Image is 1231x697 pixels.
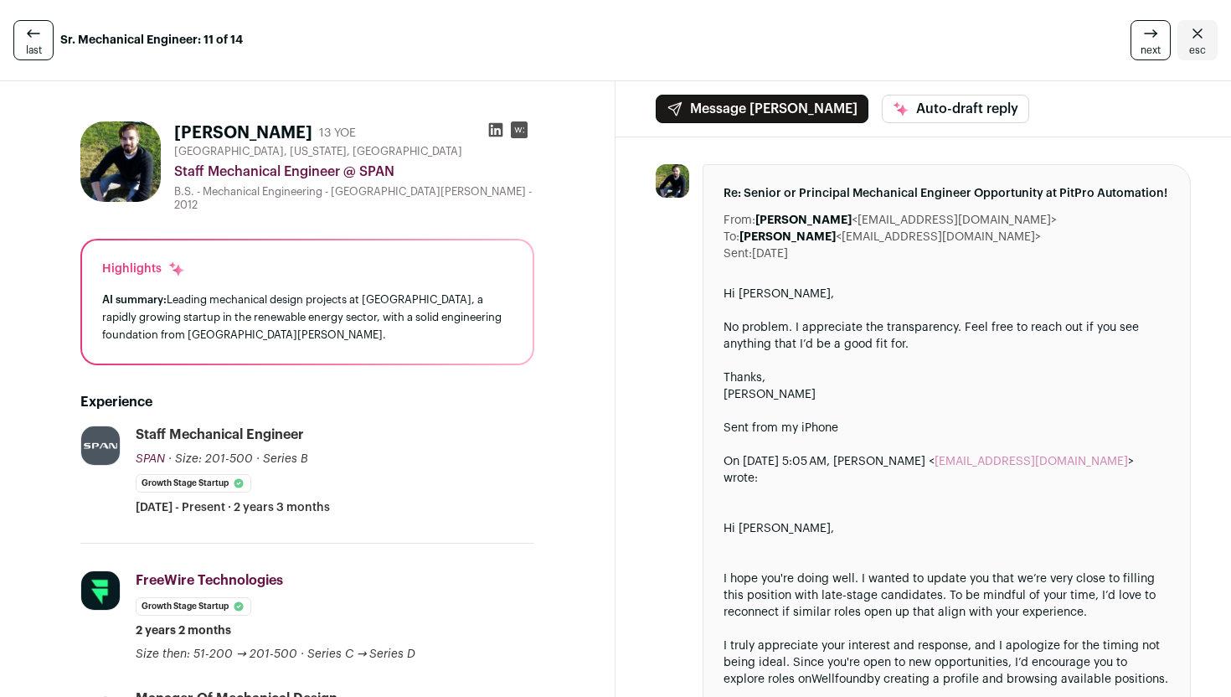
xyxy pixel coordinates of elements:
[755,212,1057,229] dd: <[EMAIL_ADDRESS][DOMAIN_NAME]>
[80,121,161,202] img: 50e602f2447489d216bc92aa33c7ff80ab12a97bf82670e80bc01f5efccfe54f
[136,474,251,493] li: Growth Stage Startup
[136,622,231,639] span: 2 years 2 months
[1141,44,1161,57] span: next
[174,162,534,182] div: Staff Mechanical Engineer @ SPAN
[136,453,165,465] span: SPAN
[724,212,755,229] dt: From:
[656,164,689,198] img: 50e602f2447489d216bc92aa33c7ff80ab12a97bf82670e80bc01f5efccfe54f
[724,638,1170,688] div: I truly appreciate your interest and response, and I apologize for the timing not being ideal. Si...
[724,453,1170,503] blockquote: On [DATE] 5:05 AM, [PERSON_NAME] < > wrote:
[263,453,308,465] span: Series B
[724,245,752,262] dt: Sent:
[755,214,852,226] b: [PERSON_NAME]
[102,291,512,343] div: Leading mechanical design projects at [GEOGRAPHIC_DATA], a rapidly growing startup in the renewab...
[136,499,330,516] span: [DATE] - Present · 2 years 3 months
[1189,44,1206,57] span: esc
[724,319,1170,353] div: No problem. I appreciate the transparency. Feel free to reach out if you see anything that I’d be...
[81,571,120,610] img: cbec191a05250fbd28193d05636ef97e13b12c6614719397ba8b91f2a164bb59.jpg
[724,386,1170,403] div: [PERSON_NAME]
[26,44,42,57] span: last
[656,95,868,123] button: Message [PERSON_NAME]
[1131,20,1171,60] a: next
[102,261,185,277] div: Highlights
[60,32,243,49] strong: Sr. Mechanical Engineer: 11 of 14
[724,520,1170,537] div: Hi [PERSON_NAME],
[724,229,739,245] dt: To:
[724,420,1170,436] div: Sent from my iPhone
[136,648,297,660] span: Size then: 51-200 → 201-500
[307,648,416,660] span: Series C → Series D
[752,245,788,262] dd: [DATE]
[724,571,1170,621] div: I hope you're doing well. I wanted to update you that we’re very close to filling this position w...
[1177,20,1218,60] a: Close
[724,185,1170,202] span: Re: Senior or Principal Mechanical Engineer Opportunity at PitPro Automation!
[136,426,304,444] div: Staff Mechanical Engineer
[256,451,260,467] span: ·
[81,426,120,465] img: 481dd2fd734666153fd5351c216a5d7ac69c72da2755ee7a293c5c41de8c39f5.jpg
[174,145,462,158] span: [GEOGRAPHIC_DATA], [US_STATE], [GEOGRAPHIC_DATA]
[13,20,54,60] a: last
[168,453,253,465] span: · Size: 201-500
[174,185,534,212] div: B.S. - Mechanical Engineering - [GEOGRAPHIC_DATA][PERSON_NAME] - 2012
[882,95,1029,123] button: Auto-draft reply
[301,646,304,663] span: ·
[174,121,312,145] h1: [PERSON_NAME]
[811,674,867,685] a: Wellfound
[739,231,836,243] b: [PERSON_NAME]
[739,229,1041,245] dd: <[EMAIL_ADDRESS][DOMAIN_NAME]>
[724,369,1170,386] div: Thanks,
[935,456,1128,467] a: [EMAIL_ADDRESS][DOMAIN_NAME]
[319,125,356,142] div: 13 YOE
[102,294,167,305] span: AI summary:
[80,392,534,412] h2: Experience
[136,574,283,587] span: FreeWire Technologies
[136,597,251,616] li: Growth Stage Startup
